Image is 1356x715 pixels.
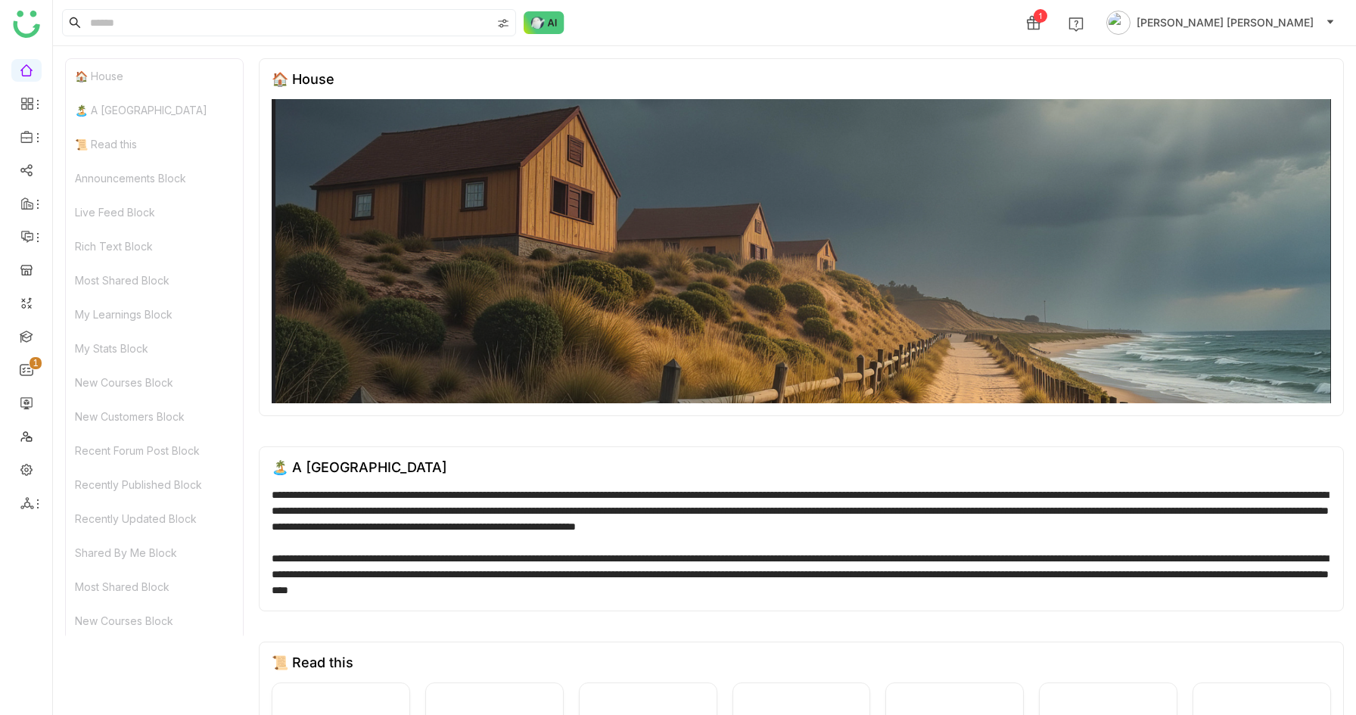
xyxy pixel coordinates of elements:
[66,93,243,127] div: 🏝️ A [GEOGRAPHIC_DATA]
[1103,11,1338,35] button: [PERSON_NAME] [PERSON_NAME]
[1137,14,1314,31] span: [PERSON_NAME] [PERSON_NAME]
[66,468,243,502] div: Recently Published Block
[272,99,1331,403] img: 68553b2292361c547d91f02a
[66,536,243,570] div: Shared By Me Block
[66,399,243,434] div: New Customers Block
[66,297,243,331] div: My Learnings Block
[66,229,243,263] div: Rich Text Block
[66,263,243,297] div: Most Shared Block
[497,17,509,30] img: search-type.svg
[1068,17,1084,32] img: help.svg
[13,11,40,38] img: logo
[66,195,243,229] div: Live Feed Block
[66,570,243,604] div: Most Shared Block
[1106,11,1131,35] img: avatar
[66,502,243,536] div: Recently Updated Block
[66,127,243,161] div: 📜 Read this
[33,356,39,371] p: 1
[272,71,334,87] div: 🏠 House
[66,434,243,468] div: Recent Forum Post Block
[66,161,243,195] div: Announcements Block
[66,59,243,93] div: 🏠 House
[66,604,243,638] div: New Courses Block
[524,11,564,34] img: ask-buddy-normal.svg
[66,365,243,399] div: New Courses Block
[272,459,447,475] div: 🏝️ A [GEOGRAPHIC_DATA]
[1034,9,1047,23] div: 1
[272,654,353,670] div: 📜 Read this
[30,357,42,369] nz-badge-sup: 1
[66,331,243,365] div: My Stats Block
